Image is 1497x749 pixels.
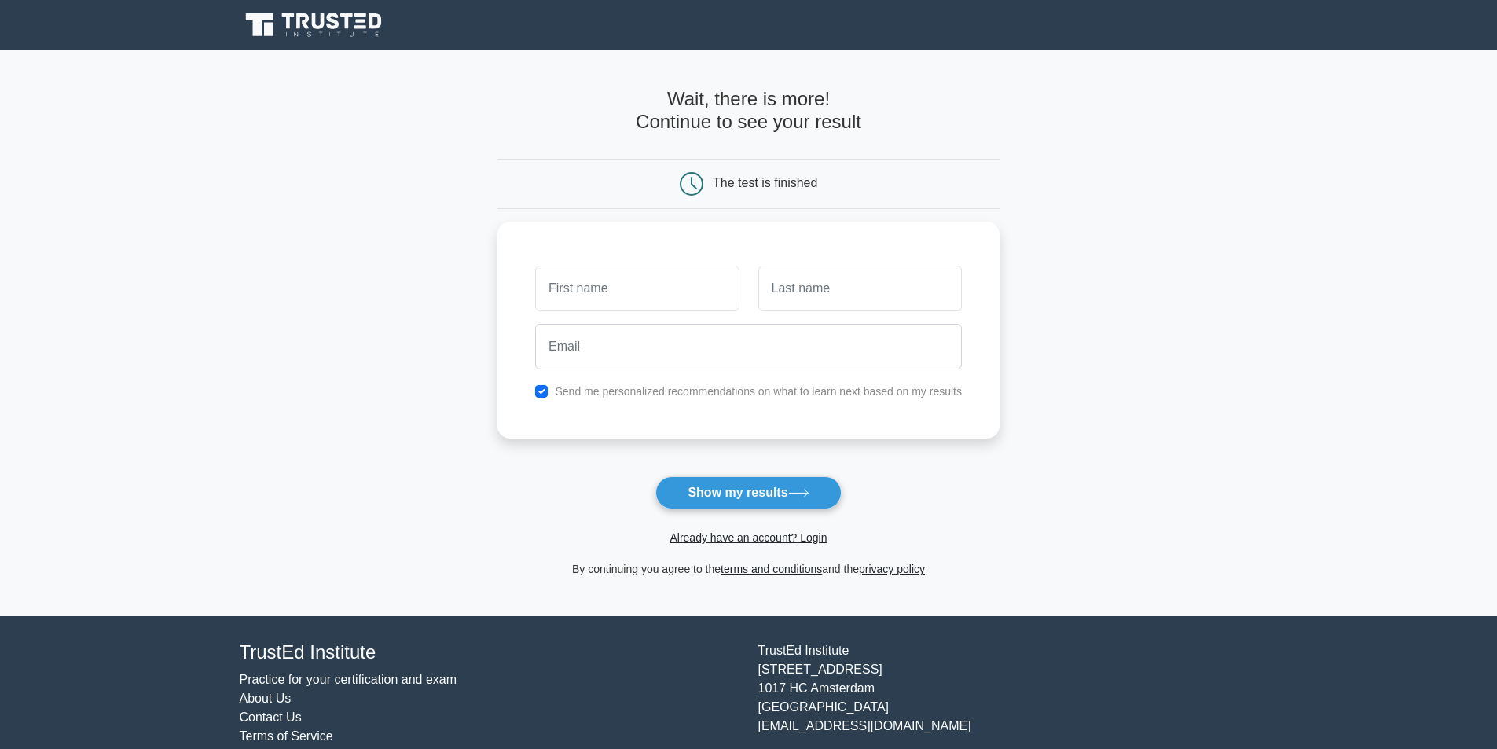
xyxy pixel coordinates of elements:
div: The test is finished [713,176,817,189]
a: Terms of Service [240,729,333,743]
a: Contact Us [240,710,302,724]
input: Last name [758,266,962,311]
a: Already have an account? Login [670,531,827,544]
a: Practice for your certification and exam [240,673,457,686]
a: privacy policy [859,563,925,575]
a: terms and conditions [721,563,822,575]
div: By continuing you agree to the and the [488,560,1009,578]
label: Send me personalized recommendations on what to learn next based on my results [555,385,962,398]
button: Show my results [655,476,841,509]
h4: TrustEd Institute [240,641,739,664]
input: First name [535,266,739,311]
a: About Us [240,692,292,705]
input: Email [535,324,962,369]
h4: Wait, there is more! Continue to see your result [497,88,1000,134]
